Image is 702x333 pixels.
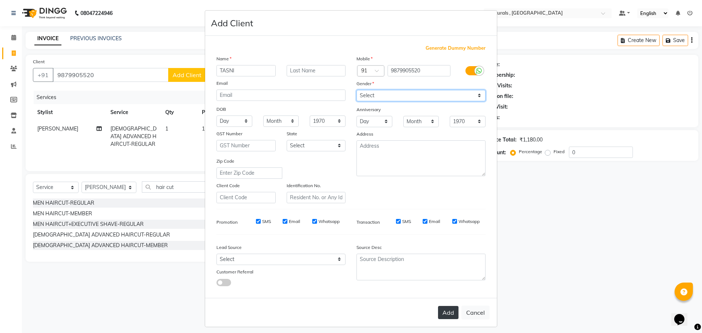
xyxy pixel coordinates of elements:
label: Client Code [216,182,240,189]
label: Identification No. [287,182,321,189]
input: Resident No. or Any Id [287,192,346,203]
input: First Name [216,65,276,76]
label: State [287,130,297,137]
input: Email [216,90,346,101]
label: Email [289,218,300,225]
label: Whatsapp [458,218,480,225]
input: Mobile [388,65,451,76]
label: SMS [402,218,411,225]
label: Zip Code [216,158,234,164]
iframe: chat widget [671,304,695,326]
input: Last Name [287,65,346,76]
input: Client Code [216,192,276,203]
h4: Add Client [211,16,253,30]
label: Anniversary [356,106,381,113]
label: Lead Source [216,244,242,251]
input: Enter Zip Code [216,167,282,179]
button: Add [438,306,458,319]
label: DOB [216,106,226,113]
label: Email [216,80,228,87]
label: Source Desc [356,244,382,251]
label: Name [216,56,231,62]
label: GST Number [216,130,242,137]
label: Email [429,218,440,225]
label: Customer Referral [216,269,253,275]
label: Mobile [356,56,373,62]
input: GST Number [216,140,276,151]
button: Cancel [461,306,490,319]
label: Gender [356,80,374,87]
label: Whatsapp [318,218,340,225]
label: Address [356,131,373,137]
label: SMS [262,218,271,225]
span: Generate Dummy Number [426,45,486,52]
label: Promotion [216,219,238,226]
label: Transaction [356,219,380,226]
